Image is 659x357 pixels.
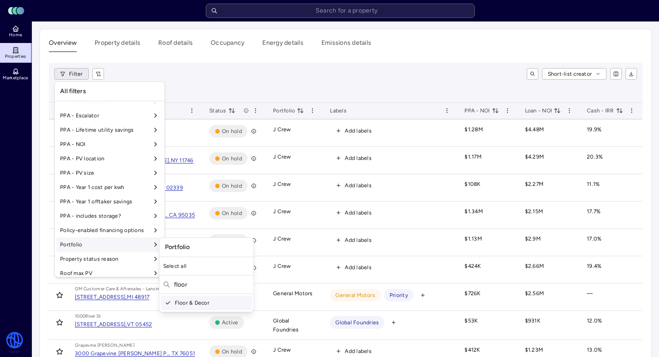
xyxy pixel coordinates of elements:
div: All filters [56,84,163,99]
div: Property status reason [56,252,163,266]
div: PPA - Escalator [56,108,163,123]
div: PPA - NOI [56,137,163,151]
div: Portfolio [161,240,252,255]
div: PPA - Lifetime utility savings [56,123,163,137]
div: PPA - includes storage? [56,209,163,223]
div: Roof max PV [56,266,163,280]
div: PPA - Year 1 cost per kwh [56,180,163,194]
div: PPA - Year 1 offtaker savings [56,194,163,209]
div: Policy-enabled financing options [56,223,163,237]
div: Select all [160,259,254,273]
div: Portfolio [56,237,163,252]
div: PPA - PV location [56,151,163,166]
div: PPA - PV size [56,166,163,180]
